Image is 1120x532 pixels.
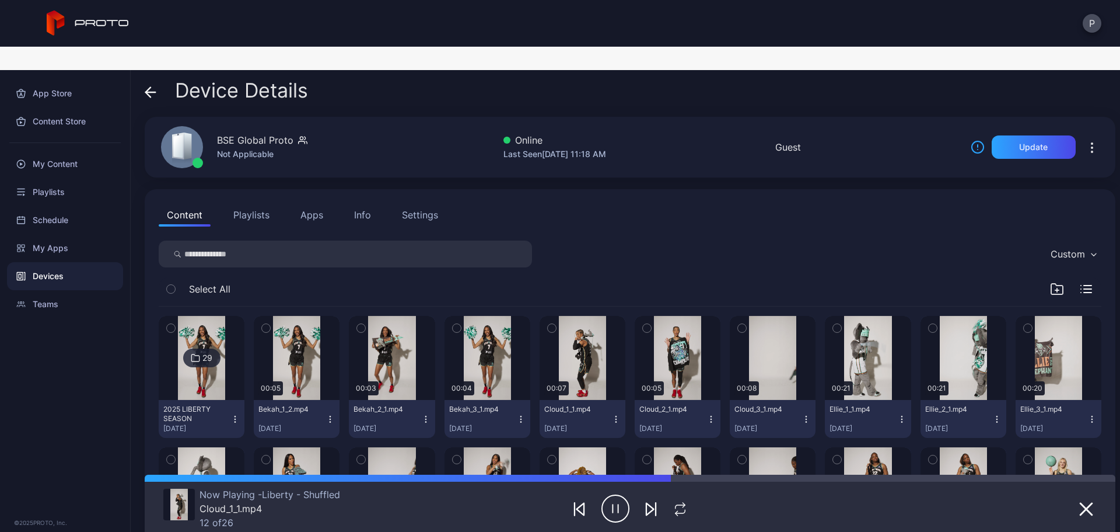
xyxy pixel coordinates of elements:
a: Content Store [7,107,123,135]
div: 12 of 26 [199,517,340,528]
div: Update [1019,142,1048,152]
a: App Store [7,79,123,107]
div: [DATE] [163,424,230,433]
div: Online [503,133,606,147]
a: Schedule [7,206,123,234]
div: Custom [1051,248,1085,260]
div: Last Seen [DATE] 11:18 AM [503,147,606,161]
div: Bekah_3_1.mp4 [449,405,513,414]
div: Ellie_1_1.mp4 [829,405,894,414]
div: Cloud_2_1.mp4 [639,405,703,414]
div: [DATE] [353,424,421,433]
div: [DATE] [258,424,325,433]
a: Teams [7,290,123,318]
button: Bekah_1_2.mp4[DATE] [254,400,339,438]
div: [DATE] [734,424,801,433]
button: Content [159,203,211,227]
button: Update [992,135,1076,159]
div: [DATE] [829,424,897,433]
div: Cloud_1_1.mp4 [544,405,608,414]
button: Playlists [225,203,278,227]
button: Cloud_1_1.mp4[DATE] [540,400,625,438]
button: Ellie_2_1.mp4[DATE] [921,400,1006,438]
div: [DATE] [544,424,611,433]
span: Select All [189,282,230,296]
div: Not Applicable [217,147,307,161]
div: BSE Global Proto [217,133,293,147]
button: Cloud_3_1.mp4[DATE] [730,400,815,438]
div: Ellie_2_1.mp4 [925,405,989,414]
div: © 2025 PROTO, Inc. [14,518,116,527]
button: Apps [292,203,331,227]
div: 29 [202,353,212,363]
div: Info [354,208,371,222]
button: Bekah_3_1.mp4[DATE] [444,400,530,438]
div: Settings [402,208,438,222]
div: Cloud_1_1.mp4 [199,503,340,514]
a: My Apps [7,234,123,262]
div: 2025 LIBERTY SEASON [163,405,228,423]
button: Cloud_2_1.mp4[DATE] [635,400,720,438]
a: Devices [7,262,123,290]
button: 2025 LIBERTY SEASON[DATE] [159,400,244,438]
div: [DATE] [1020,424,1087,433]
div: [DATE] [449,424,516,433]
div: Cloud_3_1.mp4 [734,405,799,414]
span: Liberty - Shuffled [258,489,340,500]
span: Device Details [175,79,308,102]
button: Ellie_3_1.mp4[DATE] [1016,400,1101,438]
div: Bekah_1_2.mp4 [258,405,323,414]
div: Bekah_2_1.mp4 [353,405,418,414]
div: Now Playing [199,489,340,500]
button: Ellie_1_1.mp4[DATE] [825,400,911,438]
button: Bekah_2_1.mp4[DATE] [349,400,435,438]
div: Guest [775,140,801,154]
button: P [1083,14,1101,33]
div: [DATE] [925,424,992,433]
button: Info [346,203,379,227]
div: [DATE] [639,424,706,433]
a: Playlists [7,178,123,206]
button: Settings [394,203,446,227]
button: Custom [1045,241,1101,267]
a: My Content [7,150,123,178]
div: Ellie_3_1.mp4 [1020,405,1084,414]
